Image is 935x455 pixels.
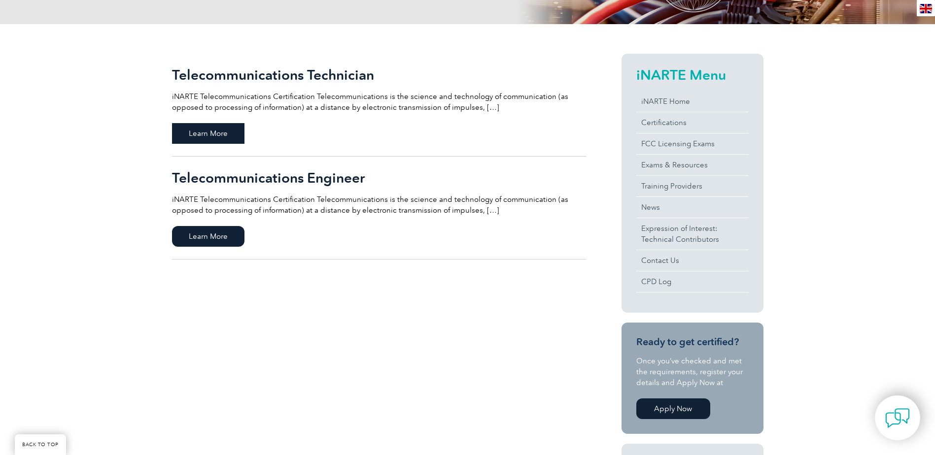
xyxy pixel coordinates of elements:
[172,226,244,247] span: Learn More
[172,91,586,113] p: iNARTE Telecommunications Certification Telecommunications is the science and technology of commu...
[636,91,749,112] a: iNARTE Home
[636,250,749,271] a: Contact Us
[172,194,586,216] p: iNARTE Telecommunications Certification Telecommunications is the science and technology of commu...
[15,434,66,455] a: BACK TO TOP
[636,112,749,133] a: Certifications
[636,218,749,250] a: Expression of Interest:Technical Contributors
[172,157,586,260] a: Telecommunications Engineer iNARTE Telecommunications Certification Telecommunications is the sci...
[636,271,749,292] a: CPD Log
[920,4,932,13] img: en
[636,336,749,348] h3: Ready to get certified?
[636,176,749,196] a: Training Providers
[172,123,244,144] span: Learn More
[172,170,586,186] h2: Telecommunications Engineer
[636,155,749,175] a: Exams & Resources
[172,67,586,83] h2: Telecommunications Technician
[885,406,910,430] img: contact-chat.png
[172,54,586,157] a: Telecommunications Technician iNARTE Telecommunications Certification Telecommunications is the s...
[636,133,749,154] a: FCC Licensing Exams
[636,356,749,388] p: Once you’ve checked and met the requirements, register your details and Apply Now at
[636,197,749,218] a: News
[636,67,749,83] h2: iNARTE Menu
[636,398,710,419] a: Apply Now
